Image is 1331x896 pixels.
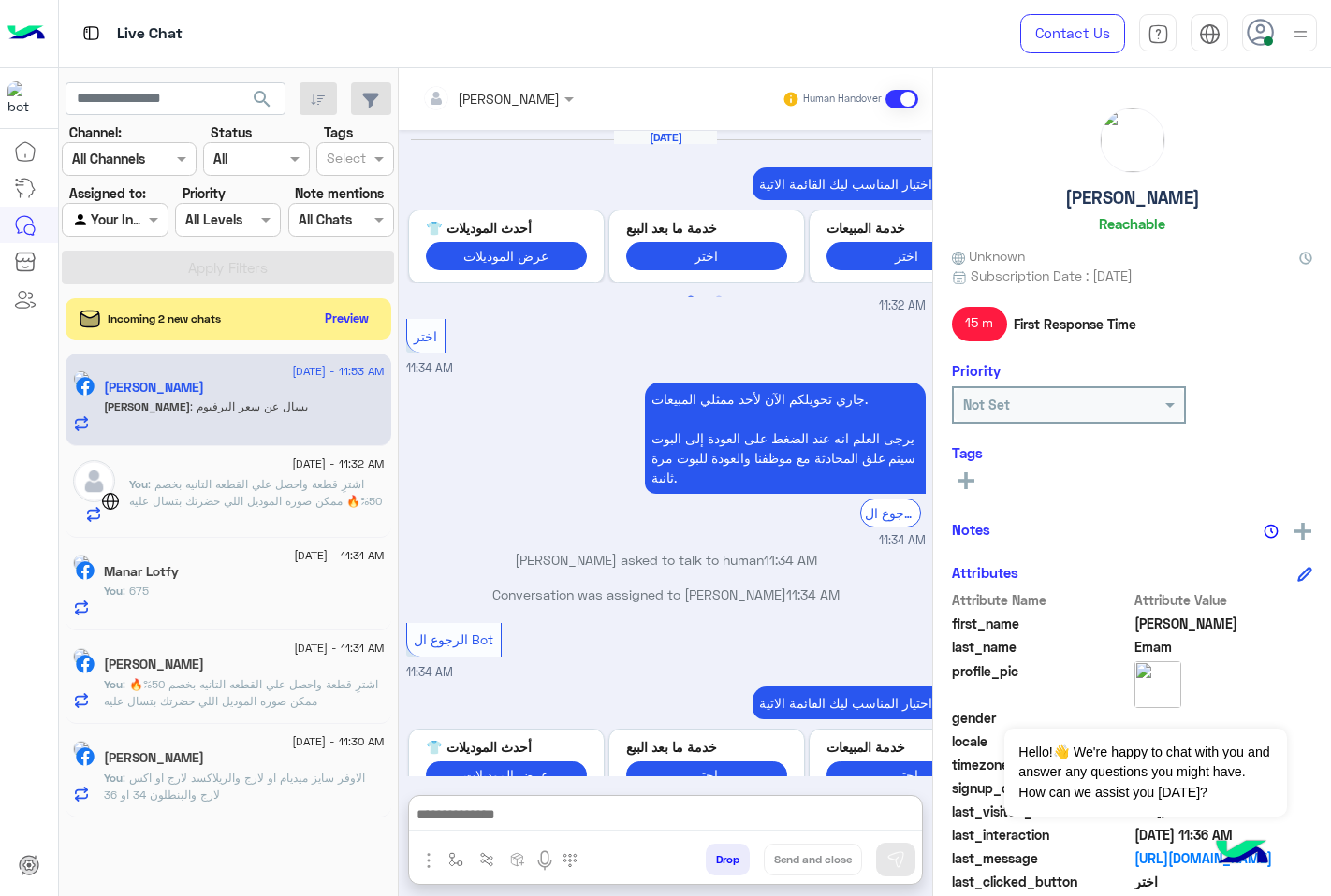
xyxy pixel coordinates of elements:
[952,802,1131,821] span: last_visited_flow
[1134,614,1313,633] span: Ahmed
[971,266,1133,285] span: Subscription Date : [DATE]
[317,305,377,332] button: Preview
[69,183,146,203] label: Assigned to:
[251,88,273,110] span: search
[764,552,817,568] span: 11:34 AM
[952,778,1131,798] span: signup_date
[129,477,148,491] span: You
[1134,590,1313,610] span: Attribute Value
[1101,108,1164,172] img: picture
[614,131,717,144] h6: [DATE]
[1134,872,1313,891] span: اختر
[324,123,353,142] label: Tags
[292,363,384,380] span: [DATE] - 11:53 AM
[73,648,90,665] img: picture
[406,665,453,679] span: 11:34 AM
[503,844,534,874] button: create order
[952,564,1018,581] h6: Attributes
[626,218,787,238] p: خدمة ما بعد البيع
[1134,637,1313,657] span: Emam
[73,460,115,502] img: defaultAdmin.png
[786,586,840,602] span: 11:34 AM
[104,750,204,766] h5: Mohammed Salah
[426,761,587,788] button: عرض الموديلات
[62,251,394,284] button: Apply Filters
[1065,187,1200,209] h5: [PERSON_NAME]
[952,246,1025,266] span: Unknown
[952,755,1131,774] span: timezone
[952,307,1007,340] span: 15 m
[952,614,1131,633] span: first_name
[826,242,987,269] button: اختر
[952,708,1131,728] span: gender
[73,370,90,387] img: picture
[211,123,252,142] label: Status
[101,492,120,511] img: WebChat
[952,661,1131,704] span: profile_pic
[426,242,587,269] button: عرض الموديلات
[860,499,921,527] div: الرجوع ال Bot
[706,844,750,875] button: Drop
[129,477,382,508] span: اشترِ قطعة واحصل علي القطعه التانيه بخصم 50%🔥 ممكن صوره الموديل اللي حضرتك بتسال عليه
[448,852,463,867] img: select flow
[1289,22,1312,46] img: profile
[1004,729,1286,817] span: Hello!👋 We're happy to chat with you and answer any questions you might have. How can we assist y...
[73,555,90,571] img: picture
[879,297,926,315] span: 11:32 AM
[626,761,787,788] button: اختر
[952,637,1131,657] span: last_name
[1294,523,1311,540] img: add
[952,590,1131,610] span: Attribute Name
[406,585,926,604] p: Conversation was assigned to [PERSON_NAME]
[803,92,882,107] small: Human Handover
[534,849,556,872] img: send voice note
[1264,524,1279,539] img: notes
[952,521,990,538] h6: Notes
[295,183,384,203] label: Note mentions
[417,849,440,872] img: send attachment
[240,82,285,123] button: search
[886,850,905,869] img: send message
[879,532,926,550] span: 11:34 AM
[190,399,308,413] span: بسال عن سعر البرفيوم
[952,872,1131,891] span: last_clicked_button
[80,22,103,45] img: tab
[1134,661,1181,708] img: picture
[76,655,95,673] img: Facebook
[104,584,123,598] span: You
[414,328,437,344] span: اختر
[764,844,862,875] button: Send and close
[681,288,700,307] button: 1 of 2
[426,218,587,238] p: أحدث الموديلات 👕
[104,399,190,413] span: [PERSON_NAME]
[709,288,728,307] button: 2 of 2
[472,844,503,874] button: Trigger scenario
[414,631,493,647] span: الرجوع ال Bot
[1020,14,1125,53] a: Contact Us
[324,148,366,172] div: Select
[183,183,226,203] label: Priority
[69,123,122,142] label: Channel:
[1134,825,1313,845] span: 2025-09-13T08:36:42.87Z
[292,733,384,750] span: [DATE] - 11:30 AM
[73,741,90,758] img: picture
[406,550,926,570] p: [PERSON_NAME] asked to talk to human
[294,547,384,564] span: [DATE] - 11:31 AM
[1134,848,1313,868] a: [URL][DOMAIN_NAME]
[108,311,221,327] span: Incoming 2 new chats
[952,848,1131,868] span: last_message
[117,22,183,47] p: Live Chat
[104,657,204,672] h5: Omar Abuelmkarem
[104,677,378,708] span: اشترِ قطعة واحصل علي القطعه التانيه بخصم 50%🔥 ممكن صوره الموديل اللي حضرتك بتسال عليه
[426,737,587,757] p: أحدث الموديلات 👕
[952,444,1312,461] h6: Tags
[294,640,384,657] span: [DATE] - 11:31 AM
[626,242,787,269] button: اختر
[1139,14,1177,53] a: tab
[1148,23,1169,45] img: tab
[441,844,472,874] button: select flow
[104,564,179,580] h5: Manar Lotfy
[1014,314,1136,334] span: First Response Time
[826,761,987,788] button: اختر
[1209,821,1275,887] img: hulul-logo.png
